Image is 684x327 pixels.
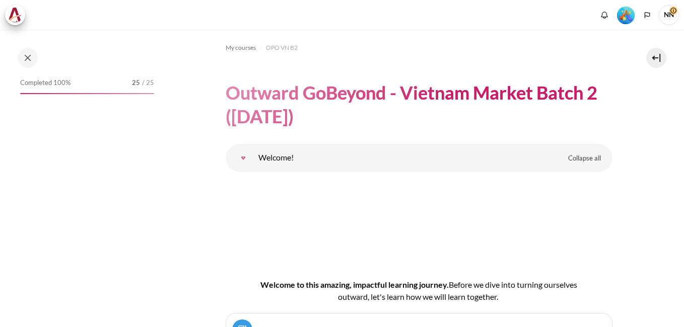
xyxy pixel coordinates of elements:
div: 100% [20,93,154,94]
span: efore we dive into turning ourselves outward, let's learn how we will learn together. [338,280,577,301]
nav: Navigation bar [226,40,612,56]
div: Level #5 [617,6,635,24]
img: Architeck [8,8,22,23]
a: Level #5 [613,6,639,24]
img: Level #5 [617,7,635,24]
span: Completed 100% [20,78,71,88]
button: Languages [640,8,655,23]
a: My courses [226,42,256,54]
a: OPO VN B2 [266,42,298,54]
a: Architeck Architeck [5,5,30,25]
span: / 25 [142,78,154,88]
span: Collapse all [568,153,601,163]
span: My courses [226,43,256,52]
a: Collapse all [561,150,608,167]
div: Show notification window with no new notifications [597,8,612,23]
span: 25 [132,78,140,88]
h1: Outward GoBeyond - Vietnam Market Batch 2 ([DATE]) [226,81,612,128]
span: NN [659,5,679,25]
span: B [449,280,454,289]
a: Welcome! [233,148,253,168]
h4: Welcome to this amazing, impactful learning journey. [258,279,580,303]
a: User menu [659,5,679,25]
span: OPO VN B2 [266,43,298,52]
